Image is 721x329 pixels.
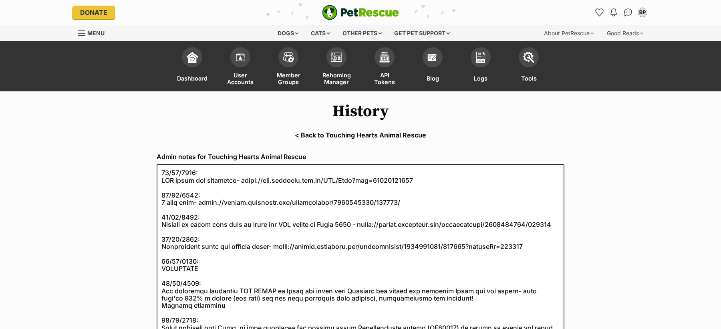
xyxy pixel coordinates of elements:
[235,52,246,63] img: members-icon-d6bcda0bfb97e5ba05b48644448dc2971f67d37433e5abca221da40c41542bd5.svg
[274,71,302,85] span: Member Groups
[72,6,115,19] a: Donate
[371,71,399,85] span: API Tokens
[157,153,564,160] label: Admin notes for Touching Hearts Animal Rescue
[177,71,207,85] span: Dashboard
[474,71,487,85] span: Logs
[264,43,312,91] a: Member Groups
[457,43,505,91] a: Logs
[168,43,216,91] a: Dashboard
[187,52,198,63] img: dashboard-icon-eb2f2d2d3e046f16d808141f083e7271f6b2e854fb5c12c21221c1fb7104beca.svg
[360,43,409,91] a: API Tokens
[322,5,399,20] img: logo-e224e6f780fb5917bec1dbf3a21bbac754714ae5b6737aabdf751b685950b380.svg
[216,43,264,91] a: User Accounts
[427,71,439,85] span: Blog
[322,71,351,85] span: Rehoming Manager
[283,52,294,63] img: team-members-icon-5396bd8760b3fe7c0b43da4ab00e1e3bb1a5d9ba89233759b79545d2d3fc5d0d.svg
[624,8,632,16] img: chat-41dd97257d64d25036548639549fe6c8038ab92f7586957e7f3b1b290dea8141.svg
[601,25,649,41] div: Good Reads
[78,25,110,40] a: Menu
[610,8,617,16] img: notifications-46538b983faf8c2785f20acdc204bb7945ddae34d4c08c2a6579f10ce5e182be.svg
[379,52,390,63] img: api-icon-849e3a9e6f871e3acf1f60245d25b4cd0aad652aa5f5372336901a6a67317bd8.svg
[538,25,600,41] div: About PetRescue
[305,25,336,41] div: Cats
[593,6,606,19] a: Favourites
[475,52,486,63] img: logs-icon-5bf4c29380941ae54b88474b1138927238aebebbc450bc62c8517511492d5a22.svg
[337,25,387,41] div: Other pets
[272,25,304,41] div: Dogs
[331,52,342,62] img: group-profile-icon-3fa3cf56718a62981997c0bc7e787c4b2cf8bcc04b72c1350f741eb67cf2f40e.svg
[636,6,649,19] button: My account
[638,8,646,16] div: BP
[521,71,537,85] span: Tools
[523,52,534,63] img: tools-icon-677f8b7d46040df57c17cb185196fc8e01b2b03676c49af7ba82c462532e62ee.svg
[312,43,360,91] a: Rehoming Manager
[389,25,455,41] div: Get pet support
[505,43,553,91] a: Tools
[593,6,649,19] ul: Account quick links
[607,6,620,19] button: Notifications
[226,71,254,85] span: User Accounts
[622,6,634,19] a: Conversations
[322,5,399,20] a: PetRescue
[427,52,438,63] img: blogs-icon-e71fceff818bbaa76155c998696f2ea9b8fc06abc828b24f45ee82a475c2fd99.svg
[409,43,457,91] a: Blog
[87,30,105,36] span: Menu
